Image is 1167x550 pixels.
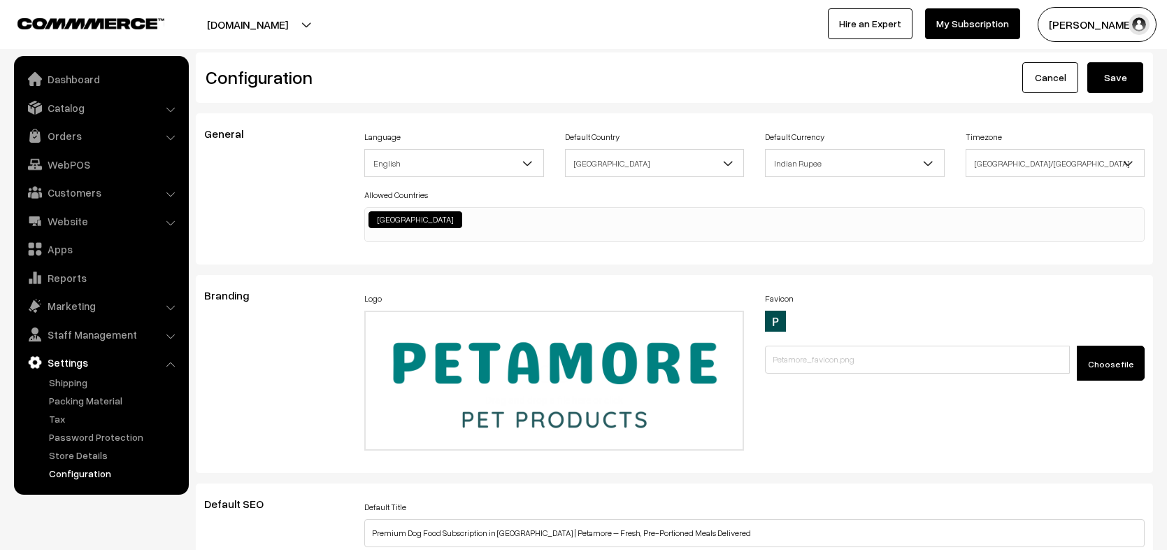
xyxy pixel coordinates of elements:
input: Title [364,519,1145,547]
a: My Subscription [925,8,1020,39]
span: Choose file [1088,359,1133,369]
label: Default Title [364,501,406,514]
a: COMMMERCE [17,14,140,31]
span: English [364,149,543,177]
span: Indian Rupee [766,151,943,176]
a: Staff Management [17,322,184,347]
a: Shipping [45,375,184,390]
a: Cancel [1022,62,1078,93]
a: Configuration [45,466,184,481]
span: India [566,151,743,176]
a: Packing Material [45,393,184,408]
h2: Configuration [206,66,664,88]
a: Catalog [17,95,184,120]
a: Tax [45,411,184,426]
span: Branding [204,288,266,302]
label: Allowed Countries [364,189,428,202]
a: Store Details [45,448,184,463]
a: Password Protection [45,430,184,444]
button: Save [1087,62,1143,93]
span: English [365,151,543,176]
span: Default SEO [204,497,280,511]
label: Language [364,131,401,143]
img: 16264529937816Petamore_favicon.png [765,311,786,332]
label: Default Country [565,131,620,143]
input: Petamore_favicon.png [765,346,1070,374]
a: Orders [17,123,184,148]
span: General [204,127,260,141]
a: Hire an Expert [828,8,912,39]
li: India [368,211,462,228]
a: WebPOS [17,152,184,177]
span: Indian Rupee [765,149,944,177]
a: Marketing [17,293,184,318]
span: Asia/Kolkata [966,151,1144,176]
label: Timezone [966,131,1002,143]
span: India [565,149,744,177]
label: Logo [364,292,382,305]
span: Asia/Kolkata [966,149,1145,177]
a: Settings [17,350,184,375]
img: user [1129,14,1150,35]
label: Favicon [765,292,794,305]
a: Website [17,209,184,234]
img: COMMMERCE [17,18,164,29]
label: Default Currency [765,131,824,143]
a: Customers [17,180,184,205]
a: Reports [17,265,184,290]
a: Dashboard [17,66,184,92]
button: [DOMAIN_NAME] [158,7,337,42]
button: [PERSON_NAME] [1038,7,1157,42]
a: Apps [17,237,184,262]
